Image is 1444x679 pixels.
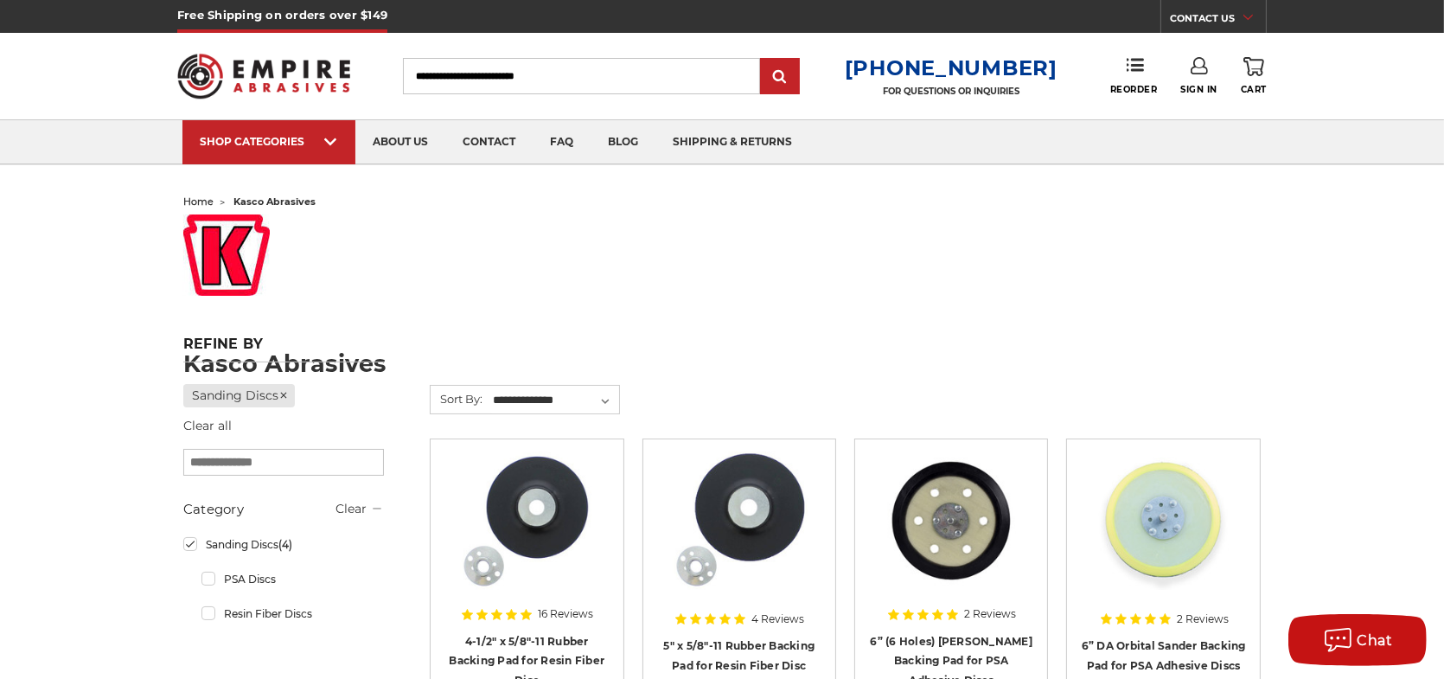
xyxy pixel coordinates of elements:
span: 2 Reviews [1177,614,1229,625]
a: 6” DA Orbital Sander Backing Pad for PSA Adhesive Discs [1082,639,1246,672]
a: 6” (6 Holes) DA Sander Backing Pad for PSA Adhesive Discs [867,452,1035,619]
a: PSA Discs [201,564,384,594]
a: contact [445,120,533,164]
a: 6” DA Orbital Sander Backing Pad for PSA Adhesive Discs [1079,452,1247,619]
a: 4-1/2" Resin Fiber Disc Backing Pad Flexible Rubber [443,452,610,619]
span: Chat [1358,632,1393,649]
button: Chat [1288,614,1427,666]
a: home [183,195,214,208]
a: 5" x 5/8"-11 Rubber Backing Pad for Resin Fiber Disc [663,639,815,672]
a: Sanding Discs [183,384,295,407]
a: Cart [1241,57,1267,95]
span: 4 Reviews [751,614,804,625]
a: blog [591,120,655,164]
h5: Refine by [183,336,384,362]
img: 6” DA Orbital Sander Backing Pad for PSA Adhesive Discs [1095,452,1233,590]
a: CONTACT US [1170,9,1266,33]
a: about us [355,120,445,164]
a: Resin Fiber Discs [201,599,384,629]
a: [PHONE_NUMBER] [845,55,1057,80]
a: Clear all [183,418,232,433]
img: kasco_logo_red_1508352977__66060.original.jpg [183,215,270,296]
a: faq [533,120,591,164]
div: SHOP CATEGORIES [200,135,338,148]
span: (4) [278,538,292,551]
a: 5 Inch Backing Pad for resin fiber disc with 5/8"-11 locking nut rubber [655,452,823,619]
span: Reorder [1110,84,1158,95]
p: FOR QUESTIONS OR INQUIRIES [845,86,1057,97]
img: 4-1/2" Resin Fiber Disc Backing Pad Flexible Rubber [457,452,596,590]
span: Cart [1241,84,1267,95]
a: Clear [335,501,367,516]
a: Sanding Discs [183,529,384,560]
span: kasco abrasives [233,195,316,208]
input: Submit [763,60,797,94]
span: Sign In [1180,84,1217,95]
img: 5 Inch Backing Pad for resin fiber disc with 5/8"-11 locking nut rubber [670,452,808,590]
h5: Category [183,499,384,520]
a: Reorder [1110,57,1158,94]
a: shipping & returns [655,120,809,164]
select: Sort By: [490,388,619,413]
label: Sort By: [431,386,482,412]
img: 6” (6 Holes) DA Sander Backing Pad for PSA Adhesive Discs [882,452,1020,590]
h1: Kasco Abrasives [183,352,1261,375]
img: Empire Abrasives [177,42,350,110]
